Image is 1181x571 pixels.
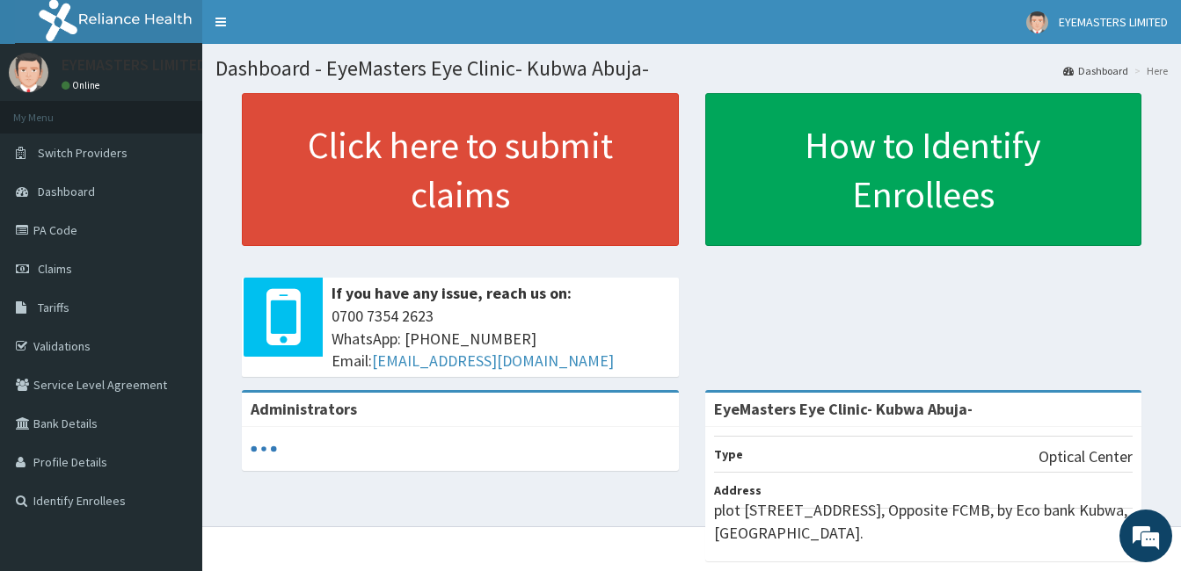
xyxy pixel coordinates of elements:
li: Here [1130,63,1168,78]
p: EYEMASTERS LIMITED [62,57,207,73]
img: User Image [9,53,48,92]
span: Claims [38,261,72,277]
b: Address [714,482,762,498]
h1: Dashboard - EyeMasters Eye Clinic- Kubwa Abuja- [215,57,1168,80]
span: Tariffs [38,300,69,315]
img: User Image [1026,11,1048,33]
a: Online [62,79,104,91]
p: plot [STREET_ADDRESS], Opposite FCMB, by Eco bank Kubwa, [GEOGRAPHIC_DATA]. [714,499,1134,544]
b: Administrators [251,399,357,419]
strong: EyeMasters Eye Clinic- Kubwa Abuja- [714,399,973,419]
b: If you have any issue, reach us on: [332,283,572,303]
span: 0700 7354 2623 WhatsApp: [PHONE_NUMBER] Email: [332,305,670,372]
span: Dashboard [38,184,95,199]
span: EYEMASTERS LIMITED [1059,14,1168,30]
svg: audio-loading [251,436,277,462]
b: Type [714,446,743,462]
p: Optical Center [1039,445,1133,468]
a: Click here to submit claims [242,93,679,246]
a: Dashboard [1063,63,1128,78]
a: How to Identify Enrollees [705,93,1142,246]
a: [EMAIL_ADDRESS][DOMAIN_NAME] [372,351,614,371]
span: Switch Providers [38,145,128,161]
